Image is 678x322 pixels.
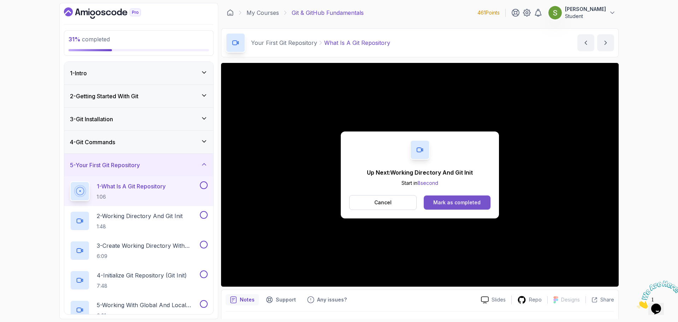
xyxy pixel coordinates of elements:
button: Share [585,296,614,303]
p: What Is A Git Repository [324,39,390,47]
button: previous content [577,34,594,51]
button: user profile image[PERSON_NAME]Student [548,6,616,20]
p: 6:01 [97,312,198,319]
button: Mark as completed [424,195,490,210]
a: Slides [475,296,511,304]
p: Up Next: Working Directory And Git Init [367,168,473,177]
p: Slides [492,296,506,303]
button: next content [597,34,614,51]
p: 1:48 [97,223,183,230]
a: My Courses [246,8,279,17]
p: Repo [529,296,542,303]
button: 5-Working With Global And Local Configuration6:01 [70,300,208,320]
h3: 3 - Git Installation [70,115,113,123]
button: 3-Create Working Directory With Mkdir6:09 [70,241,208,260]
span: 8 second [417,180,438,186]
p: 3 - Create Working Directory With Mkdir [97,241,198,250]
button: 4-Git Commands [64,131,213,153]
p: Notes [240,296,255,303]
button: 5-Your First Git Repository [64,154,213,176]
p: Git & GitHub Fundamentals [292,8,364,17]
p: 461 Points [477,9,500,16]
p: Designs [561,296,580,303]
p: [PERSON_NAME] [565,6,606,13]
p: Share [600,296,614,303]
h3: 1 - Intro [70,69,87,77]
img: Chat attention grabber [3,3,47,31]
a: Dashboard [64,7,157,19]
h3: 2 - Getting Started With Git [70,92,138,100]
button: notes button [226,294,259,305]
button: Feedback button [303,294,351,305]
span: 1 [3,3,6,9]
iframe: chat widget [634,278,678,311]
a: Dashboard [227,9,234,16]
button: 2-Getting Started With Git [64,85,213,107]
button: Support button [262,294,300,305]
span: completed [69,36,110,43]
p: 1 - What Is A Git Repository [97,182,166,191]
button: 2-Working Directory And Git Init1:48 [70,211,208,231]
p: 5 - Working With Global And Local Configuration [97,301,198,309]
p: Start in [367,180,473,187]
iframe: 1 - What is a Git Repository [221,63,619,287]
p: Support [276,296,296,303]
p: Any issues? [317,296,347,303]
button: 3-Git Installation [64,108,213,130]
p: Cancel [374,199,392,206]
p: Your First Git Repository [251,39,317,47]
p: Student [565,13,606,20]
span: 31 % [69,36,81,43]
p: 4 - Initialize Git Repository (Git Init) [97,271,187,280]
p: 2 - Working Directory And Git Init [97,212,183,220]
p: 1:06 [97,193,166,200]
img: user profile image [548,6,562,19]
button: 1-What Is A Git Repository1:06 [70,181,208,201]
a: Repo [512,295,547,304]
p: 6:09 [97,253,198,260]
div: Mark as completed [433,199,481,206]
h3: 4 - Git Commands [70,138,115,146]
p: 7:48 [97,282,187,289]
h3: 5 - Your First Git Repository [70,161,140,169]
button: 4-Initialize Git Repository (Git Init)7:48 [70,270,208,290]
button: Cancel [349,195,417,210]
button: 1-Intro [64,62,213,84]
